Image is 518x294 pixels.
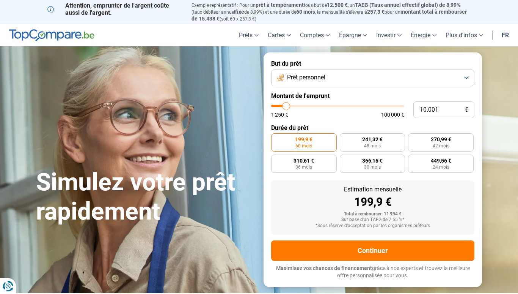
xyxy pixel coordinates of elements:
[271,70,474,86] button: Prêt personnel
[372,24,406,46] a: Investir
[431,158,451,163] span: 449,56 €
[381,112,404,117] span: 100 000 €
[364,165,381,169] span: 30 mois
[277,223,468,229] div: *Sous réserve d'acceptation par les organismes prêteurs
[276,265,372,271] span: Maximisez vos chances de financement
[263,24,295,46] a: Cartes
[406,24,441,46] a: Énergie
[235,9,244,15] span: fixe
[296,9,315,15] span: 60 mois
[295,137,312,142] span: 199,9 €
[294,158,314,163] span: 310,61 €
[497,24,513,46] a: fr
[271,112,288,117] span: 1 250 €
[441,24,488,46] a: Plus d'infos
[287,73,325,82] span: Prêt personnel
[277,217,468,223] div: Sur base d'un TAEG de 7.65 %*
[271,124,474,131] label: Durée du prêt
[192,9,467,22] span: montant total à rembourser de 15.438 €
[295,144,312,148] span: 60 mois
[367,9,385,15] span: 257,3 €
[362,137,383,142] span: 241,32 €
[364,144,381,148] span: 48 mois
[47,2,182,16] p: Attention, emprunter de l'argent coûte aussi de l'argent.
[295,165,312,169] span: 36 mois
[277,187,468,193] div: Estimation mensuelle
[362,158,383,163] span: 366,15 €
[256,2,304,8] span: prêt à tempérament
[271,265,474,280] p: grâce à nos experts et trouvez la meilleure offre personnalisée pour vous.
[271,240,474,261] button: Continuer
[271,92,474,100] label: Montant de l'emprunt
[234,24,263,46] a: Prêts
[431,137,451,142] span: 270,99 €
[334,24,372,46] a: Épargne
[295,24,334,46] a: Comptes
[355,2,460,8] span: TAEG (Taux annuel effectif global) de 8,99%
[327,2,348,8] span: 12.500 €
[36,168,254,226] h1: Simulez votre prêt rapidement
[433,165,449,169] span: 24 mois
[465,107,468,113] span: €
[277,196,468,208] div: 199,9 €
[192,2,471,22] p: Exemple représentatif : Pour un tous but de , un (taux débiteur annuel de 8,99%) et une durée de ...
[9,29,94,41] img: TopCompare
[271,60,474,67] label: But du prêt
[433,144,449,148] span: 42 mois
[277,212,468,217] div: Total à rembourser: 11 994 €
